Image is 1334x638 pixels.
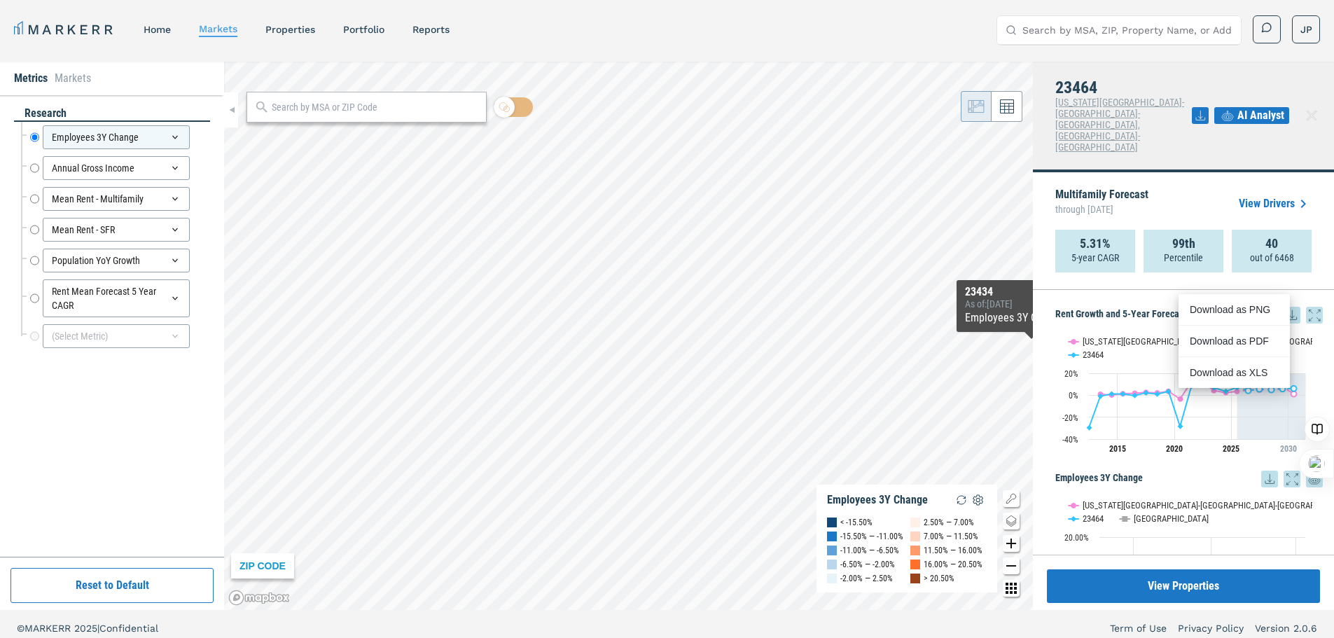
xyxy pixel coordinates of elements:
div: -2.00% — 2.50% [840,571,893,585]
div: research [14,106,210,122]
strong: 5.31% [1080,237,1111,251]
path: Monday, 28 Jun, 20:00, 5.6. 23464. [1257,386,1263,391]
span: AI Analyst [1237,107,1284,124]
path: Saturday, 28 Jun, 20:00, 1.16. 23464. [1109,391,1115,396]
div: Annual Gross Income [43,156,190,180]
path: Wednesday, 28 Jun, 20:00, 6.74. 23464. [1211,385,1217,391]
li: Markets [55,70,91,87]
a: Mapbox logo [228,590,290,606]
div: -15.50% — -11.00% [840,529,903,543]
p: Percentile [1164,251,1203,265]
a: Privacy Policy [1178,621,1244,635]
div: > 20.50% [924,571,954,585]
p: 5-year CAGR [1071,251,1119,265]
h5: Rent Growth and 5-Year Forecast [1055,307,1323,324]
path: Saturday, 28 Jun, 20:00, 6.96. 23464. [1235,384,1240,390]
div: Download as PDF [1179,326,1290,357]
div: 7.00% — 11.50% [924,529,978,543]
img: Settings [970,492,987,508]
div: Download as PNG [1190,303,1270,317]
div: Mean Rent - SFR [43,218,190,242]
button: Other options map button [1003,580,1020,597]
text: 20.00% [1064,533,1089,543]
div: Employees 3Y Change [827,493,928,507]
span: through [DATE] [1055,200,1148,219]
path: Friday, 28 Jun, 20:00, -0.92. 23464. [1098,394,1104,399]
path: Thursday, 28 Jun, 20:00, 5.76. 23464. [1280,386,1286,391]
text: 20% [1064,369,1078,379]
button: Reset to Default [11,568,214,603]
button: View Properties [1047,569,1320,603]
path: Friday, 28 Jun, 20:00, 1.21. Virginia Beach-Norfolk-Newport News, VA-NC. [1291,391,1297,396]
tspan: 2025 [1223,444,1239,454]
a: properties [265,24,315,35]
button: Change style map button [1003,513,1020,529]
button: Zoom in map button [1003,535,1020,552]
path: Tuesday, 28 Jun, 20:00, -0.34. 23464. [1132,393,1138,398]
a: View Drivers [1239,195,1312,212]
div: Download as PNG [1179,294,1290,326]
div: Population YoY Growth [43,249,190,272]
text: -20% [1062,413,1078,423]
text: -40% [1062,435,1078,445]
path: Friday, 28 Jun, 20:00, 6.08. 23464. [1291,386,1297,391]
g: 23464, line 4 of 4 with 5 data points. [1246,386,1297,394]
img: Reload Legend [953,492,970,508]
path: Thursday, 28 Jun, 20:00, 0.98. 23464. [1155,391,1160,397]
text: [GEOGRAPHIC_DATA] [1134,513,1209,524]
button: Show Virginia Beach-Norfolk-Newport News, VA-NC [1069,500,1243,511]
p: Multifamily Forecast [1055,189,1148,219]
path: Friday, 28 Jun, 20:00, 3.38. 23464. [1166,389,1172,394]
div: Mean Rent - Multifamily [43,187,190,211]
div: -6.50% — -2.00% [840,557,895,571]
text: 0% [1069,391,1078,401]
span: © [17,623,25,634]
div: Employees 3Y Change [43,125,190,149]
strong: 40 [1265,237,1278,251]
div: < -15.50% [840,515,873,529]
h4: 23464 [1055,78,1192,97]
span: 2025 | [74,623,99,634]
div: Download as PDF [1190,334,1270,348]
svg: Interactive chart [1055,324,1312,464]
div: Rent Growth and 5-Year Forecast. Highcharts interactive chart. [1055,324,1323,464]
div: -11.00% — -6.50% [840,543,899,557]
div: As of : [DATE] [965,298,1098,310]
path: Friday, 28 Jun, 20:00, 3.55. 23464. [1223,389,1229,394]
tspan: 2015 [1109,444,1126,454]
div: Rent Mean Forecast 5 Year CAGR [43,279,190,317]
span: [US_STATE][GEOGRAPHIC_DATA]-[GEOGRAPHIC_DATA]-[GEOGRAPHIC_DATA], [GEOGRAPHIC_DATA]-[GEOGRAPHIC_DATA] [1055,97,1184,153]
div: 23434 [965,286,1098,298]
button: Show/Hide Legend Map Button [1003,490,1020,507]
a: MARKERR [14,20,116,39]
span: MARKERR [25,623,74,634]
button: Show 23464 [1069,349,1105,360]
path: Sunday, 28 Jun, 20:00, 1.23. 23464. [1120,391,1126,396]
button: Show Virginia Beach-Norfolk-Newport News, VA-NC [1069,336,1243,347]
div: Download as XLS [1190,366,1270,380]
div: Download as XLS [1179,357,1290,388]
span: JP [1300,22,1312,36]
path: Sunday, 28 Jun, 20:00, 4.21. 23464. [1246,388,1251,394]
div: Employees 3Y Change : [965,310,1098,326]
a: home [144,24,171,35]
button: Show USA [1120,513,1149,524]
a: Term of Use [1110,621,1167,635]
path: Wednesday, 28 Jun, 20:00, 4.93. 23464. [1269,387,1274,392]
tspan: 2020 [1166,444,1183,454]
div: 2.50% — 7.00% [924,515,974,529]
path: Wednesday, 28 Jun, 20:00, 2.19. 23464. [1144,390,1149,396]
button: JP [1292,15,1320,43]
button: Zoom out map button [1003,557,1020,574]
path: Thursday, 28 Jun, 20:00, -29.63. 23464. [1087,425,1092,431]
a: Version 2.0.6 [1255,621,1317,635]
tspan: 2030 [1280,444,1297,454]
button: Show 23464 [1069,513,1105,524]
span: Confidential [99,623,158,634]
input: Search by MSA or ZIP Code [272,100,479,115]
path: Sunday, 28 Jun, 20:00, -28.43. 23464. [1178,424,1183,429]
div: 11.50% — 16.00% [924,543,982,557]
a: reports [412,24,450,35]
p: out of 6468 [1250,251,1294,265]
